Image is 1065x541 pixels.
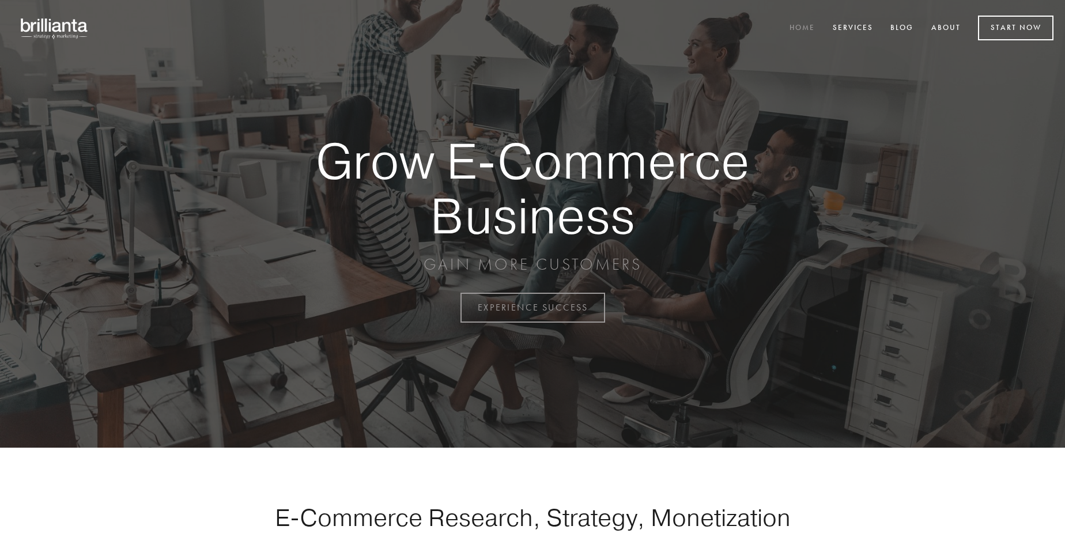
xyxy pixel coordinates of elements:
a: Start Now [978,16,1053,40]
strong: Grow E-Commerce Business [275,134,790,243]
h1: E-Commerce Research, Strategy, Monetization [239,503,826,532]
p: GAIN MORE CUSTOMERS [275,254,790,275]
img: brillianta - research, strategy, marketing [12,12,98,45]
a: EXPERIENCE SUCCESS [460,293,605,323]
a: Home [782,19,822,38]
a: About [924,19,968,38]
a: Services [825,19,881,38]
a: Blog [883,19,921,38]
